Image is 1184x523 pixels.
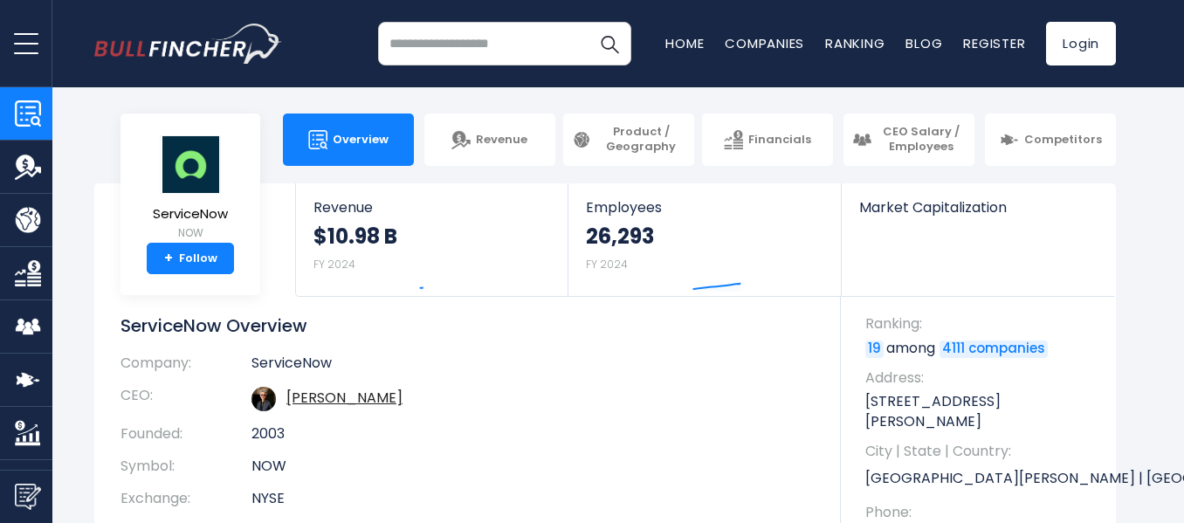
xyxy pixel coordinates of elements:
[865,341,884,358] a: 19
[596,125,685,155] span: Product / Geography
[94,24,282,64] img: bullfincher logo
[877,125,966,155] span: CEO Salary / Employees
[1024,133,1102,148] span: Competitors
[120,483,251,515] th: Exchange:
[665,34,704,52] a: Home
[251,354,815,380] td: ServiceNow
[985,114,1116,166] a: Competitors
[586,257,628,272] small: FY 2024
[586,199,823,216] span: Employees
[120,451,251,483] th: Symbol:
[120,380,251,418] th: CEO:
[865,392,1098,431] p: [STREET_ADDRESS][PERSON_NAME]
[313,199,550,216] span: Revenue
[563,114,694,166] a: Product / Geography
[1046,22,1116,65] a: Login
[940,341,1048,358] a: 4111 companies
[725,34,804,52] a: Companies
[905,34,942,52] a: Blog
[153,207,228,222] span: ServiceNow
[164,251,173,266] strong: +
[748,133,811,148] span: Financials
[120,314,815,337] h1: ServiceNow Overview
[153,225,228,241] small: NOW
[588,22,631,65] button: Search
[313,257,355,272] small: FY 2024
[865,368,1098,388] span: Address:
[147,243,234,274] a: +Follow
[842,183,1114,245] a: Market Capitalization
[120,354,251,380] th: Company:
[333,133,389,148] span: Overview
[313,223,397,250] strong: $10.98 B
[865,442,1098,461] span: City | State | Country:
[296,183,568,296] a: Revenue $10.98 B FY 2024
[865,339,1098,358] p: among
[251,418,815,451] td: 2003
[568,183,840,296] a: Employees 26,293 FY 2024
[865,466,1098,492] p: [GEOGRAPHIC_DATA][PERSON_NAME] | [GEOGRAPHIC_DATA] | US
[251,451,815,483] td: NOW
[251,483,815,515] td: NYSE
[865,314,1098,334] span: Ranking:
[586,223,654,250] strong: 26,293
[825,34,885,52] a: Ranking
[702,114,833,166] a: Financials
[286,388,403,408] a: ceo
[120,418,251,451] th: Founded:
[843,114,974,166] a: CEO Salary / Employees
[424,114,555,166] a: Revenue
[251,387,276,411] img: bill-mcdermott.jpg
[859,199,1097,216] span: Market Capitalization
[476,133,527,148] span: Revenue
[152,134,229,244] a: ServiceNow NOW
[865,503,1098,522] span: Phone:
[963,34,1025,52] a: Register
[94,24,282,64] a: Go to homepage
[283,114,414,166] a: Overview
